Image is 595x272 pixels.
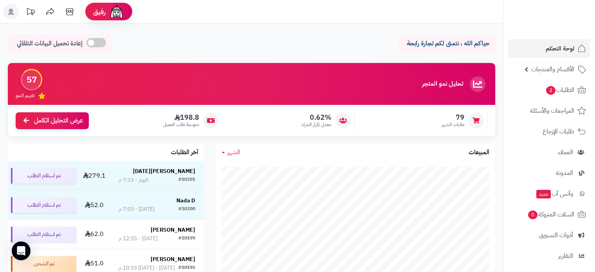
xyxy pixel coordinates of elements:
[531,64,574,75] span: الأقسام والمنتجات
[79,161,110,190] td: 279.1
[109,4,124,20] img: ai-face.png
[508,184,590,203] a: وآتس آبجديد
[11,256,76,272] div: تم الشحن
[403,39,489,48] p: حياكم الله ، نتمنى لكم تجارة رابحة
[508,205,590,224] a: السلات المتروكة0
[16,112,89,129] a: عرض التحليل الكامل
[508,247,590,265] a: التقارير
[176,196,195,205] strong: Nada D
[558,147,573,158] span: العملاء
[79,220,110,249] td: 62.0
[508,226,590,245] a: أدوات التسويق
[119,264,175,272] div: [DATE] - [DATE] 10:33 م
[508,122,590,141] a: طلبات الإرجاع
[119,205,155,213] div: [DATE] - 7:03 م
[11,197,76,213] div: تم استلام الطلب
[93,7,106,16] span: رفيق
[151,255,195,263] strong: [PERSON_NAME]
[163,121,199,128] span: متوسط طلب العميل
[178,264,195,272] div: #10195
[527,209,574,220] span: السلات المتروكة
[11,227,76,242] div: تم استلام الطلب
[12,241,31,260] div: Open Intercom Messenger
[178,205,195,213] div: #10200
[508,164,590,182] a: المدونة
[556,168,573,178] span: المدونة
[11,168,76,184] div: تم استلام الطلب
[530,105,574,116] span: المراجعات والأسئلة
[508,101,590,120] a: المراجعات والأسئلة
[16,92,34,99] span: تقييم النمو
[21,4,40,22] a: تحديثات المنصة
[133,167,195,175] strong: [PERSON_NAME][DATE]
[178,235,195,243] div: #10199
[558,250,573,261] span: التقارير
[17,39,83,48] span: إعادة تحميل البيانات التلقائي
[508,143,590,162] a: العملاء
[302,113,331,122] span: 0.62%
[508,81,590,99] a: الطلبات2
[536,190,551,198] span: جديد
[119,176,148,184] div: اليوم - 7:13 م
[528,211,537,219] span: 0
[151,226,195,234] strong: [PERSON_NAME]
[536,188,573,199] span: وآتس آب
[442,121,464,128] span: طلبات الشهر
[178,176,195,184] div: #10201
[545,85,574,95] span: الطلبات
[171,149,198,156] h3: آخر الطلبات
[79,191,110,220] td: 52.0
[546,86,555,95] span: 2
[543,126,574,137] span: طلبات الإرجاع
[546,43,574,54] span: لوحة التحكم
[469,149,489,156] h3: المبيعات
[422,81,463,88] h3: تحليل نمو المتجر
[302,121,331,128] span: معدل تكرار الشراء
[163,113,199,122] span: 198.8
[227,148,240,157] span: الشهر
[508,39,590,58] a: لوحة التحكم
[222,148,240,157] a: الشهر
[442,113,464,122] span: 79
[34,116,83,125] span: عرض التحليل الكامل
[119,235,158,243] div: [DATE] - 12:55 م
[539,230,573,241] span: أدوات التسويق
